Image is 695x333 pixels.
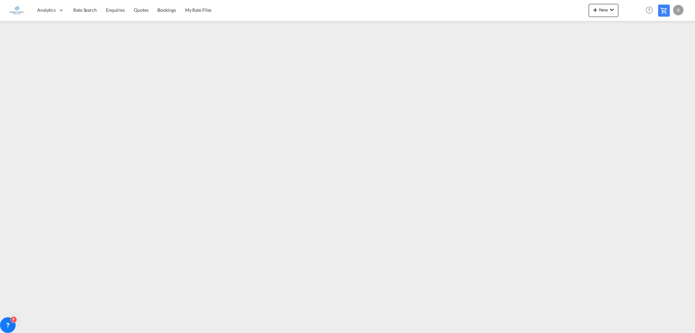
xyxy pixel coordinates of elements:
[37,7,56,13] span: Analytics
[673,5,684,15] div: R
[10,3,24,18] img: e1326340b7c511ef854e8d6a806141ad.jpg
[106,7,125,13] span: Enquiries
[644,5,658,16] div: Help
[185,7,212,13] span: My Rate Files
[591,7,616,12] span: New
[589,4,618,17] button: icon-plus 400-fgNewicon-chevron-down
[591,6,599,14] md-icon: icon-plus 400-fg
[644,5,655,16] span: Help
[73,7,97,13] span: Rate Search
[134,7,148,13] span: Quotes
[158,7,176,13] span: Bookings
[608,6,616,14] md-icon: icon-chevron-down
